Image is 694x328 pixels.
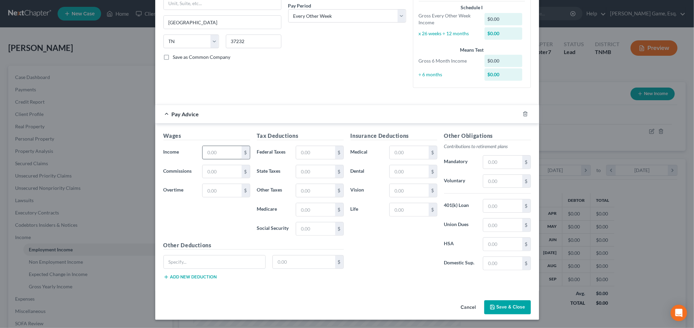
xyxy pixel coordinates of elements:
label: 401(k) Loan [441,199,480,213]
div: $ [242,184,250,197]
div: $0.00 [485,68,522,81]
div: $ [522,175,531,188]
div: $ [429,146,437,159]
div: $ [429,203,437,216]
label: Other Taxes [254,184,293,197]
h5: Other Obligations [444,132,531,140]
input: 0.00 [203,146,241,159]
button: Save & Close [484,300,531,315]
div: $0.00 [485,55,522,67]
div: $ [335,255,343,268]
div: $ [242,165,250,178]
input: 0.00 [273,255,335,268]
input: 0.00 [483,238,522,251]
input: 0.00 [203,184,241,197]
div: Gross 6 Month Income [415,57,482,64]
div: Gross Every Other Week Income [415,12,482,26]
div: $ [522,199,531,212]
label: Federal Taxes [254,146,293,159]
input: 0.00 [296,165,335,178]
div: $ [335,165,343,178]
div: $ [522,219,531,232]
input: 0.00 [483,219,522,232]
input: 0.00 [296,222,335,235]
span: Pay Advice [172,111,199,117]
input: Specify... [164,255,266,268]
label: State Taxes [254,165,293,179]
div: $ [335,222,343,235]
div: $ [522,238,531,251]
label: Domestic Sup. [441,257,480,270]
label: Life [347,203,386,217]
input: 0.00 [296,184,335,197]
input: 0.00 [390,203,428,216]
label: Medical [347,146,386,159]
div: $ [335,146,343,159]
input: 0.00 [483,175,522,188]
input: 0.00 [390,146,428,159]
label: Union Dues [441,218,480,232]
h5: Other Deductions [163,241,344,250]
label: Dental [347,165,386,179]
div: Schedule I [419,4,525,11]
div: Means Test [419,47,525,53]
label: Mandatory [441,155,480,169]
div: $ [429,165,437,178]
label: Social Security [254,222,293,236]
input: Enter city... [164,16,281,29]
span: Pay Period [288,3,312,9]
input: 0.00 [390,184,428,197]
h5: Wages [163,132,250,140]
input: 0.00 [296,146,335,159]
div: $ [522,156,531,169]
input: 0.00 [483,257,522,270]
div: ÷ 6 months [415,71,482,78]
input: 0.00 [296,203,335,216]
div: $0.00 [485,13,522,25]
div: Open Intercom Messenger [671,305,687,321]
span: Income [163,149,179,155]
button: Add new deduction [163,274,217,280]
div: $ [429,184,437,197]
input: Enter zip... [226,35,281,48]
h5: Insurance Deductions [351,132,437,140]
label: HSA [441,237,480,251]
label: Medicare [254,203,293,217]
button: Cancel [455,301,482,315]
p: Contributions to retirement plans [444,143,531,150]
div: $ [522,257,531,270]
input: 0.00 [203,165,241,178]
div: $0.00 [485,27,522,40]
label: Commissions [160,165,199,179]
label: Vision [347,184,386,197]
label: Voluntary [441,174,480,188]
input: 0.00 [390,165,428,178]
div: $ [335,203,343,216]
input: 0.00 [483,199,522,212]
input: 0.00 [483,156,522,169]
div: x 26 weeks ÷ 12 months [415,30,482,37]
h5: Tax Deductions [257,132,344,140]
label: Overtime [160,184,199,197]
span: Save as Common Company [173,54,231,60]
div: $ [242,146,250,159]
div: $ [335,184,343,197]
